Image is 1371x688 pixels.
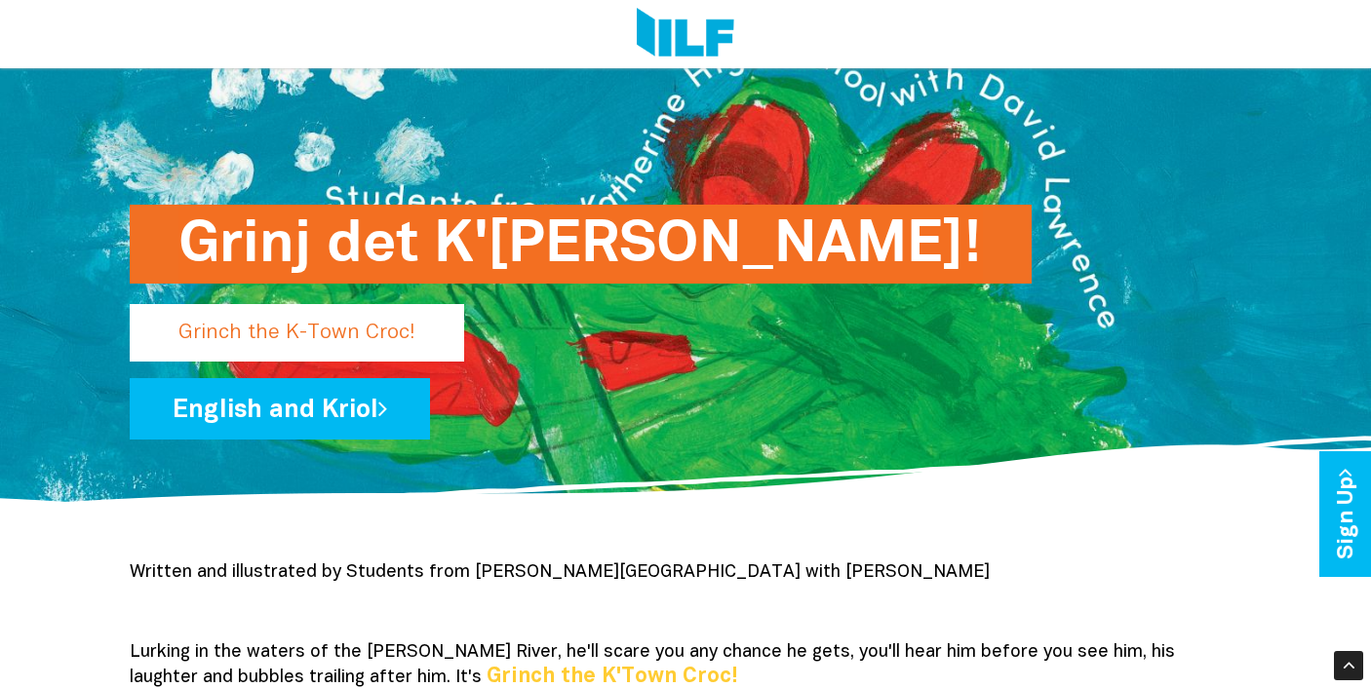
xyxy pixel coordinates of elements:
span: Lurking in the waters of the [PERSON_NAME] River, he'll scare you any chance he gets, you'll hear... [130,644,1175,686]
img: Logo [637,8,733,60]
p: Grinch the K-Town Croc! [130,304,464,362]
a: Grinj det K'[PERSON_NAME]! [130,315,934,331]
div: Scroll Back to Top [1334,651,1363,680]
h1: Grinj det K'[PERSON_NAME]! [178,205,983,284]
span: Written and illustrated by Students from [PERSON_NAME][GEOGRAPHIC_DATA] with [PERSON_NAME] [130,564,990,581]
a: English and Kriol [130,378,430,440]
b: Grinch the K'Town Croc! [487,667,738,686]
